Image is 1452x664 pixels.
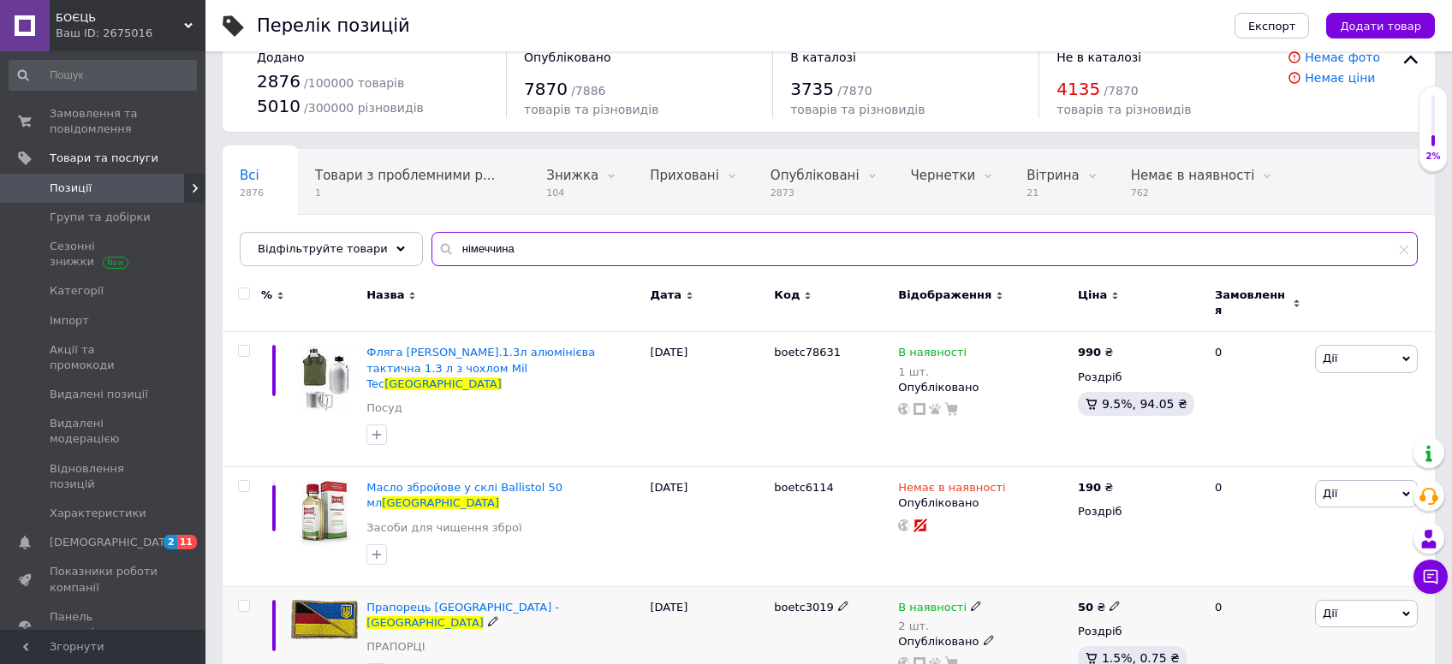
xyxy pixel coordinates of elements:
span: Всі [240,168,259,183]
span: Сезонні знижки [50,239,158,270]
span: В каталозі [790,50,856,64]
span: Дата [650,288,681,303]
b: 990 [1078,346,1101,359]
span: Характеристики [50,506,146,521]
span: [GEOGRAPHIC_DATA] [384,377,502,390]
span: / 7870 [1104,84,1138,98]
div: 0 [1205,467,1311,587]
span: 2873 [771,187,860,199]
span: Опубліковані [771,168,860,183]
a: Немає фото [1305,50,1380,64]
span: Прапорець [GEOGRAPHIC_DATA] - [366,601,559,614]
span: Код [774,288,800,303]
span: товарів та різновидів [1056,103,1191,116]
span: 5010 [257,96,301,116]
div: Опубліковано [898,634,1069,649]
span: Товари та послуги [50,151,158,166]
div: Роздріб [1078,370,1200,385]
span: Показники роботи компанії [50,564,158,595]
span: Дії [1323,487,1337,500]
span: Додано [257,50,304,64]
span: [GEOGRAPHIC_DATA] [366,616,484,629]
span: / 100000 товарів [304,76,404,90]
span: Приховані [650,168,719,183]
div: 2% [1419,151,1447,163]
button: Додати товар [1326,13,1435,39]
a: Прапорець [GEOGRAPHIC_DATA] -[GEOGRAPHIC_DATA] [366,601,559,629]
span: Замовлення [1215,288,1288,318]
span: В наявності [898,346,967,364]
span: Експорт [1248,20,1296,33]
button: Експорт [1235,13,1310,39]
span: [DEMOGRAPHIC_DATA] [50,535,176,550]
div: ₴ [1078,480,1113,495]
span: Імпорт [50,313,89,329]
span: Дії [1323,607,1337,620]
span: boetc3019 [774,601,834,614]
span: товарів та різновидів [524,103,658,116]
div: Роздріб [1078,624,1200,639]
div: 1 шт. [898,365,967,378]
span: 2 [164,535,177,549]
span: Товари з проблемними р... [315,168,495,183]
a: Фляга [PERSON_NAME].1.3л алюмінієва тактична 1.3 л з чохлом Mil Tec[GEOGRAPHIC_DATA] [366,346,595,389]
a: Посуд [366,400,402,416]
span: Назва [366,288,404,303]
span: Знижка [546,168,598,183]
span: Відфільтруйте товари [258,242,388,255]
a: Масло збройове у склі Ballistol 50 мл[GEOGRAPHIC_DATA] [366,481,562,509]
div: Товари з проблемними різновидами [298,150,529,215]
span: Групи та добірки [50,210,151,225]
span: Немає в наявності [898,481,1005,499]
span: Масло збройове у склі Ballistol 50 мл [366,481,562,509]
span: 4135 [1056,79,1100,99]
span: Опубліковано [524,50,611,64]
span: товарів та різновидів [790,103,925,116]
span: 9.5%, 94.05 ₴ [1102,397,1187,411]
span: Видалені позиції [50,387,148,402]
div: [DATE] [646,467,770,587]
span: Немає в наявності [1131,168,1255,183]
span: boetc78631 [774,346,841,359]
span: Позиції [50,181,92,196]
span: 2876 [240,187,264,199]
span: 2876 [257,71,301,92]
button: Чат з покупцем [1413,560,1448,594]
span: Чернетки [911,168,976,183]
div: Роздріб [1078,504,1200,519]
b: 50 [1078,601,1093,614]
span: Фляга [PERSON_NAME].1.3л алюмінієва тактична 1.3 л з чохлом Mil Tec [366,346,595,389]
span: 104 [546,187,598,199]
span: / 7870 [837,84,872,98]
span: Дії [1323,352,1337,365]
input: Пошук по назві позиції, артикулу і пошуковим запитам [431,232,1418,266]
a: ПРАПОРЦІ [366,639,425,655]
img: Масло збройове у склі Ballistol 50 мл Німеччина [291,480,358,547]
span: / 7886 [571,84,605,98]
span: 7870 [524,79,568,99]
span: Додати товар [1340,20,1421,33]
span: Акції та промокоди [50,342,158,373]
div: Ваш ID: 2675016 [56,26,205,41]
span: 1 [315,187,495,199]
span: БОЄЦЬ [56,10,184,26]
span: 3735 [790,79,834,99]
span: Вітрина [1027,168,1079,183]
span: Категорії [50,283,104,299]
span: 21 [1027,187,1079,199]
div: [DATE] [646,332,770,467]
div: Опубліковано [898,495,1069,511]
div: Опубліковано [898,380,1069,395]
span: 11 [177,535,197,549]
img: Фляга Ал.1.3л алюмінієва тактична 1.3 л з чохлом Mil Tec Німеччина [291,345,358,412]
a: Засоби для чищення зброї [366,520,521,536]
span: boetc6114 [774,481,834,494]
span: Не в каталозі [1056,50,1141,64]
input: Пошук [9,60,197,91]
span: В наявності [898,601,967,619]
img: Прапорець Україна - Німеччина [291,600,358,639]
span: % [261,288,272,303]
span: 762 [1131,187,1255,199]
span: Видалені [240,233,301,248]
div: 0 [1205,332,1311,467]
